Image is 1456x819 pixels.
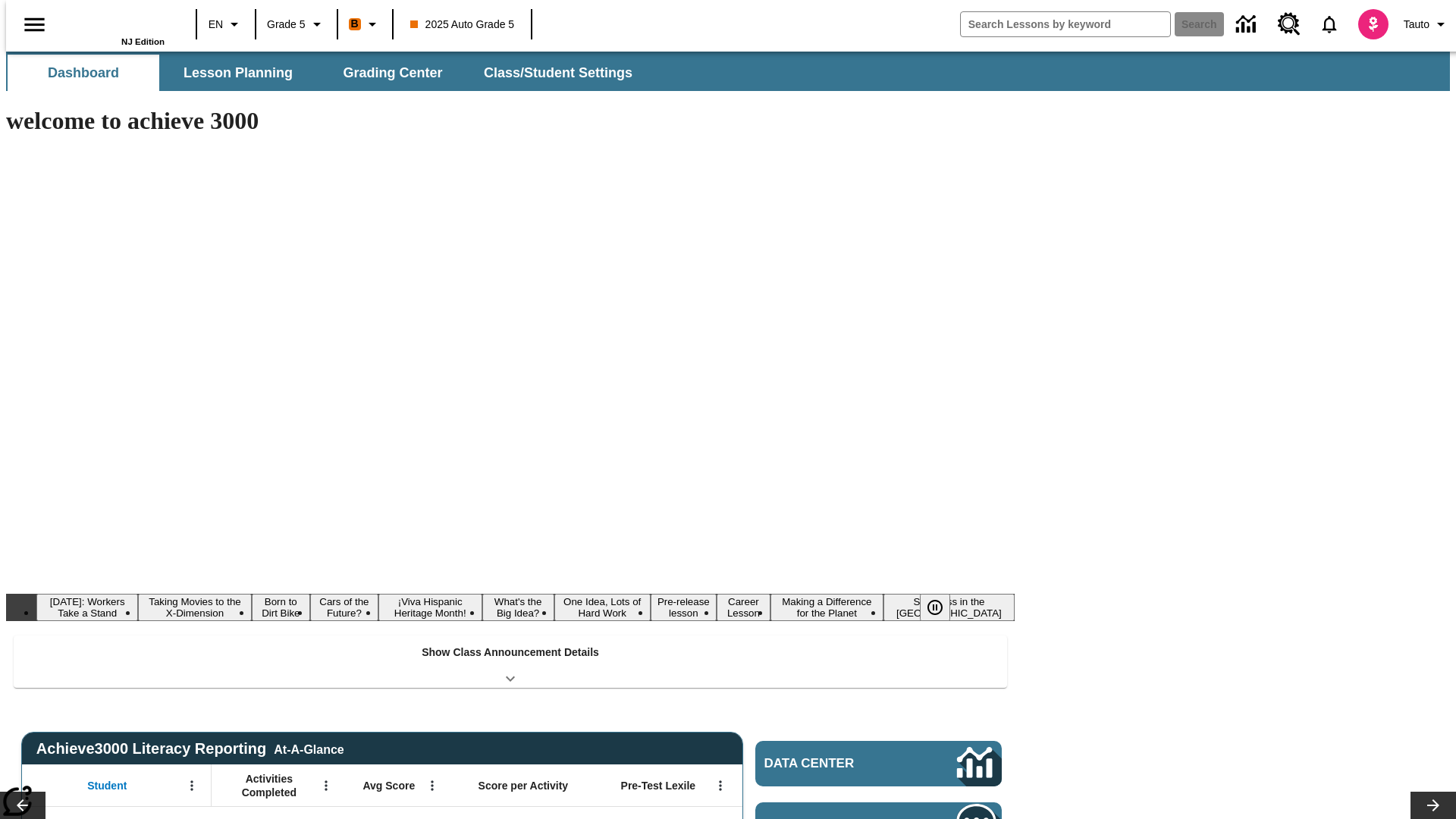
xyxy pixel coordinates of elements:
span: Score per Activity [479,779,569,792]
button: Slide 9 Career Lesson [717,594,770,621]
button: Slide 4 Cars of the Future? [310,594,378,621]
button: Lesson Planning [162,55,314,91]
button: Slide 2 Taking Movies to the X-Dimension [138,594,251,621]
div: At-A-Glance [274,740,344,757]
button: Slide 7 One Idea, Lots of Hard Work [554,594,651,621]
button: Class/Student Settings [472,55,645,91]
button: Profile/Settings [1398,11,1456,38]
button: Open Menu [180,774,203,797]
button: Open side menu [12,2,57,47]
button: Grading Center [317,55,469,91]
span: 2025 Auto Grade 5 [410,17,515,33]
input: search field [961,12,1170,36]
span: Achieve3000 Literacy Reporting [36,740,344,758]
span: Tauto [1404,17,1429,33]
span: Data Center [764,756,906,771]
span: B [351,14,359,33]
p: Show Class Announcement Details [422,645,599,661]
a: Data Center [1227,4,1269,45]
h1: welcome to achieve 3000 [6,107,1015,135]
button: Language: EN, Select a language [202,11,250,38]
button: Slide 10 Making a Difference for the Planet [770,594,883,621]
button: Slide 1 Labor Day: Workers Take a Stand [36,594,138,621]
button: Slide 5 ¡Viva Hispanic Heritage Month! [378,594,482,621]
button: Slide 3 Born to Dirt Bike [252,594,311,621]
span: EN [209,17,223,33]
div: Pause [920,594,965,621]
button: Boost Class color is orange. Change class color [343,11,388,38]
a: Notifications [1310,5,1349,44]
button: Select a new avatar [1349,5,1398,44]
button: Slide 6 What's the Big Idea? [482,594,554,621]
img: avatar image [1358,9,1389,39]
span: Student [87,779,127,792]
button: Slide 8 Pre-release lesson [651,594,717,621]
span: Pre-Test Lexile [621,779,696,792]
span: Grade 5 [267,17,306,33]
span: Activities Completed [219,772,319,799]
button: Open Menu [421,774,444,797]
span: NJ Edition [121,37,165,46]
div: SubNavbar [6,52,1450,91]
button: Pause [920,594,950,621]
div: SubNavbar [6,55,646,91]
button: Lesson carousel, Next [1410,792,1456,819]
a: Resource Center, Will open in new tab [1269,4,1310,45]
a: Home [66,7,165,37]
button: Grade: Grade 5, Select a grade [261,11,332,38]
button: Dashboard [8,55,159,91]
button: Open Menu [315,774,337,797]
span: Avg Score [362,779,415,792]
button: Open Menu [709,774,732,797]
div: Home [66,5,165,46]
div: Show Class Announcement Details [14,635,1007,688]
a: Data Center [755,741,1002,786]
button: Slide 11 Sleepless in the Animal Kingdom [883,594,1015,621]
